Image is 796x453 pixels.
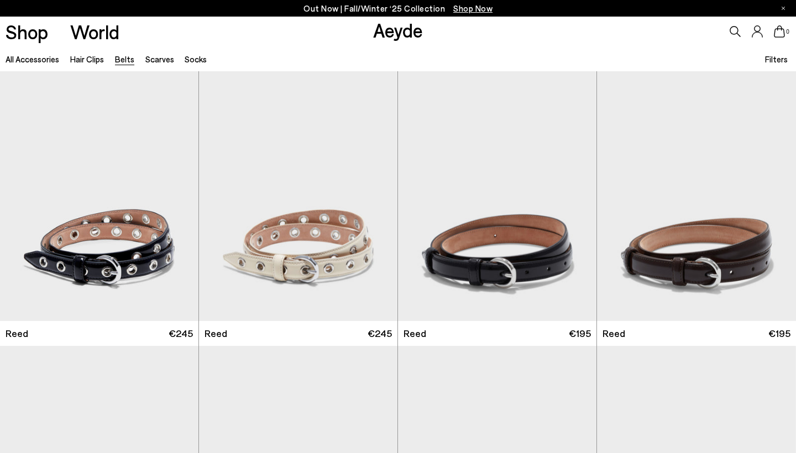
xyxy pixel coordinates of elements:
[199,71,397,320] img: Reed Eyelet Belt
[453,3,493,13] span: Navigate to /collections/new-in
[6,22,48,41] a: Shop
[373,18,423,41] a: Aeyde
[398,71,596,320] div: 1 / 3
[597,71,796,320] a: Next slide Previous slide
[169,326,193,340] span: €245
[70,54,104,64] a: Hair Clips
[768,326,790,340] span: €195
[398,71,596,320] a: Next slide Previous slide
[597,321,796,346] a: Reed €195
[205,326,227,340] span: Reed
[404,326,426,340] span: Reed
[597,71,796,320] div: 1 / 3
[398,71,596,320] img: Reed Leather Belt
[785,29,790,35] span: 0
[303,2,493,15] p: Out Now | Fall/Winter ‘25 Collection
[70,22,119,41] a: World
[603,326,625,340] span: Reed
[115,54,134,64] a: Belts
[6,54,59,64] a: All accessories
[597,71,796,320] img: Reed Leather Belt
[765,54,788,64] span: Filters
[6,326,28,340] span: Reed
[569,326,591,340] span: €195
[199,71,397,320] a: Next slide Previous slide
[199,321,397,346] a: Reed €245
[185,54,207,64] a: Socks
[145,54,174,64] a: Scarves
[368,326,392,340] span: €245
[398,321,596,346] a: Reed €195
[774,25,785,38] a: 0
[199,71,397,320] div: 1 / 3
